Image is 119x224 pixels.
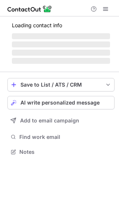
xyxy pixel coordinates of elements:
button: Find work email [7,132,115,142]
span: ‌ [12,41,110,47]
span: Notes [19,149,112,155]
span: AI write personalized message [20,100,100,106]
span: Add to email campaign [20,118,79,124]
span: Find work email [19,134,112,140]
button: save-profile-one-click [7,78,115,91]
span: ‌ [12,50,110,56]
button: Add to email campaign [7,114,115,127]
p: Loading contact info [12,22,110,28]
button: AI write personalized message [7,96,115,109]
button: Notes [7,147,115,157]
span: ‌ [12,33,110,39]
img: ContactOut v5.3.10 [7,4,52,13]
span: ‌ [12,58,110,64]
div: Save to List / ATS / CRM [20,82,102,88]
